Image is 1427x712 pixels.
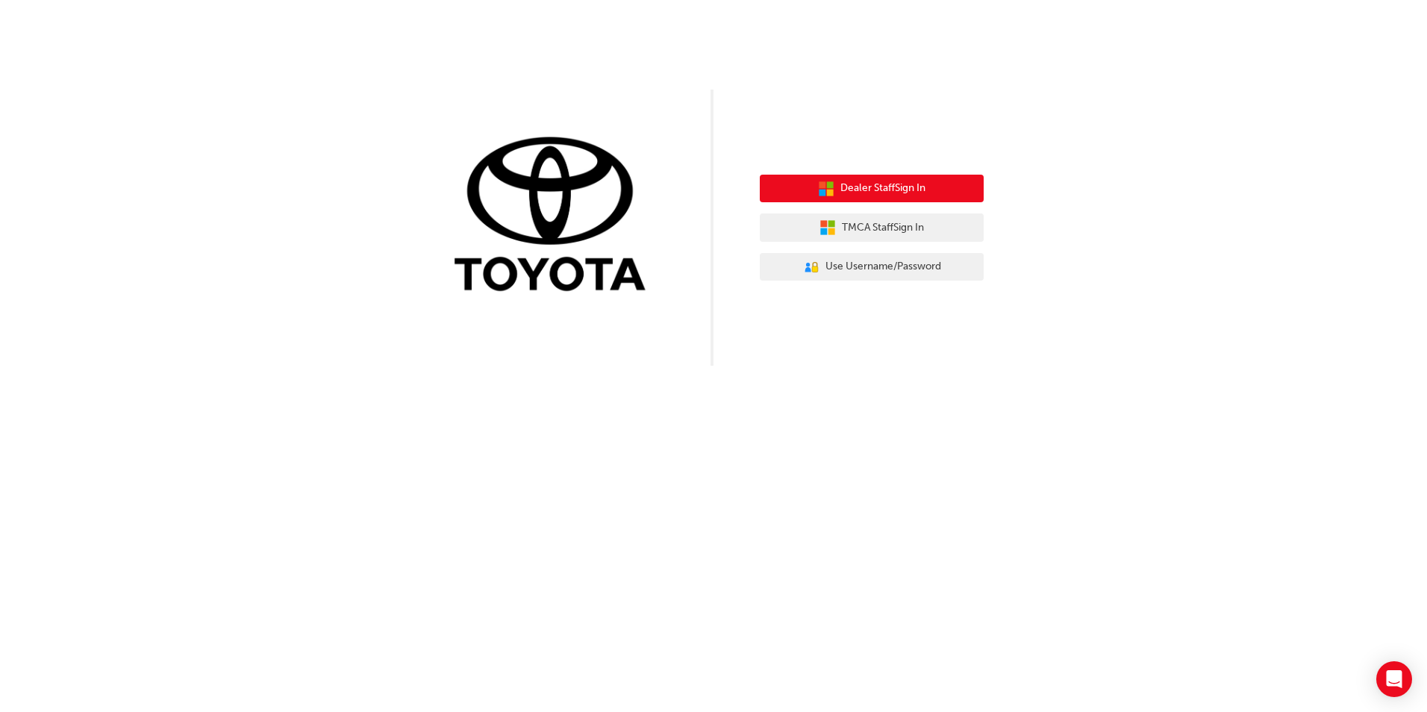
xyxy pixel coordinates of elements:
button: Dealer StaffSign In [760,175,984,203]
div: Open Intercom Messenger [1376,661,1412,697]
span: TMCA Staff Sign In [842,219,924,237]
button: Use Username/Password [760,253,984,281]
button: TMCA StaffSign In [760,213,984,242]
span: Dealer Staff Sign In [840,180,925,197]
img: Trak [443,134,667,299]
span: Use Username/Password [825,258,941,275]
